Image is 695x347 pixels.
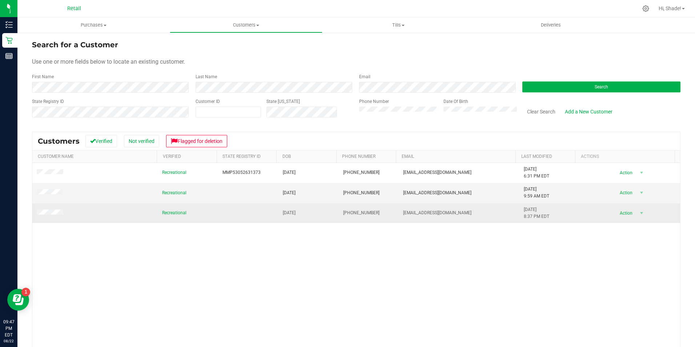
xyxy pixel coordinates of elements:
[32,73,54,80] label: First Name
[32,98,64,105] label: State Registry ID
[659,5,681,11] span: Hi, Shade!
[162,210,186,216] span: Recreational
[282,154,291,159] a: DOB
[343,169,379,176] span: [PHONE_NUMBER]
[283,169,296,176] span: [DATE]
[163,154,181,159] a: Verified
[38,137,80,145] span: Customers
[17,17,170,33] a: Purchases
[283,190,296,196] span: [DATE]
[359,73,370,80] label: Email
[521,154,552,159] a: Last Modified
[595,84,608,89] span: Search
[3,319,14,338] p: 09:47 PM EDT
[222,154,261,159] a: State Registry Id
[343,210,379,216] span: [PHONE_NUMBER]
[162,190,186,196] span: Recreational
[524,206,549,220] span: [DATE] 8:37 PM EDT
[524,166,549,180] span: [DATE] 6:31 PM EDT
[170,22,322,28] span: Customers
[614,208,637,218] span: Action
[21,288,30,296] iframe: Resource center unread badge
[475,17,627,33] a: Deliveries
[560,105,617,118] a: Add a New Customer
[196,73,217,80] label: Last Name
[3,338,14,344] p: 08/22
[5,21,13,28] inline-svg: Inventory
[7,289,29,311] iframe: Resource center
[403,190,471,196] span: [EMAIL_ADDRESS][DOMAIN_NAME]
[5,37,13,44] inline-svg: Retail
[322,17,475,33] a: Tills
[637,188,646,198] span: select
[359,98,389,105] label: Phone Number
[443,98,468,105] label: Date Of Birth
[524,186,549,200] span: [DATE] 9:59 AM EDT
[403,169,471,176] span: [EMAIL_ADDRESS][DOMAIN_NAME]
[637,208,646,218] span: select
[166,135,227,147] button: Flagged for deletion
[581,154,672,159] div: Actions
[67,5,81,12] span: Retail
[637,168,646,178] span: select
[641,5,650,12] div: Manage settings
[5,52,13,60] inline-svg: Reports
[266,98,300,105] label: State [US_STATE]
[32,40,118,49] span: Search for a Customer
[614,168,637,178] span: Action
[342,154,375,159] a: Phone Number
[85,135,117,147] button: Verified
[522,81,680,92] button: Search
[403,210,471,216] span: [EMAIL_ADDRESS][DOMAIN_NAME]
[522,105,560,118] button: Clear Search
[531,22,571,28] span: Deliveries
[17,22,170,28] span: Purchases
[32,58,185,65] span: Use one or more fields below to locate an existing customer.
[222,169,261,176] span: MMP53052631373
[323,22,474,28] span: Tills
[614,188,637,198] span: Action
[124,135,159,147] button: Not verified
[38,154,74,159] a: Customer Name
[170,17,322,33] a: Customers
[343,190,379,196] span: [PHONE_NUMBER]
[402,154,414,159] a: Email
[283,210,296,216] span: [DATE]
[162,169,186,176] span: Recreational
[196,98,220,105] label: Customer ID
